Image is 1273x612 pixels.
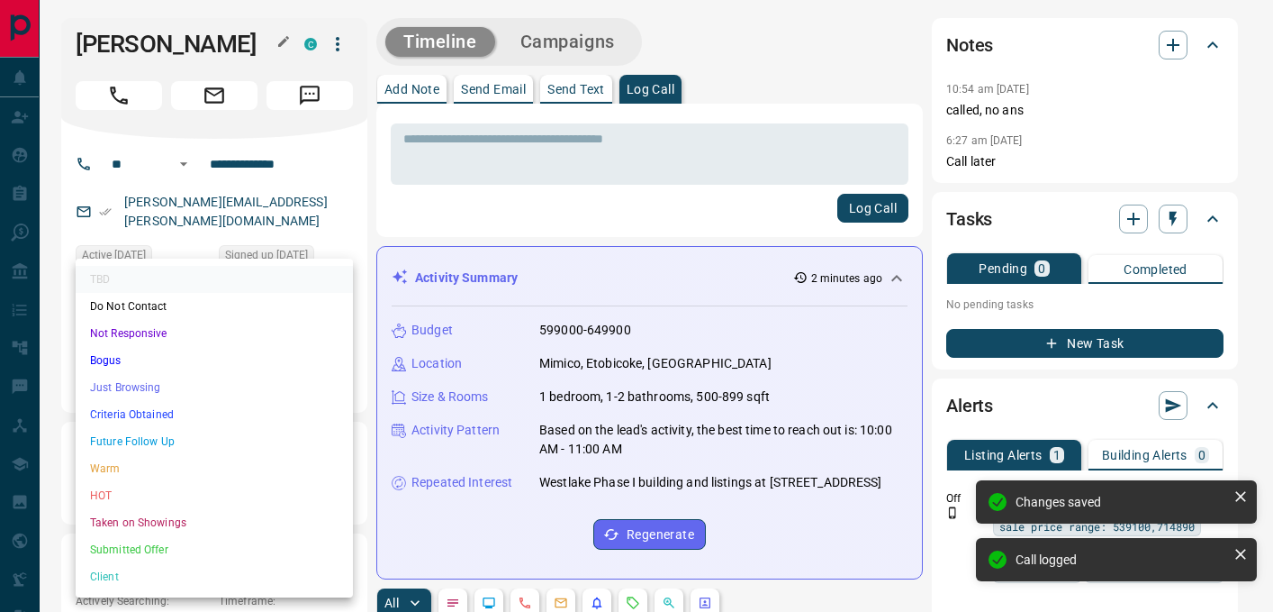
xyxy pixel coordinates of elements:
[76,455,353,482] li: Warm
[1016,553,1226,567] div: Call logged
[76,428,353,455] li: Future Follow Up
[76,320,353,347] li: Not Responsive
[76,293,353,320] li: Do Not Contact
[76,563,353,590] li: Client
[76,536,353,563] li: Submitted Offer
[76,482,353,509] li: HOT
[76,401,353,428] li: Criteria Obtained
[1016,495,1226,509] div: Changes saved
[76,347,353,374] li: Bogus
[76,374,353,401] li: Just Browsing
[76,509,353,536] li: Taken on Showings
